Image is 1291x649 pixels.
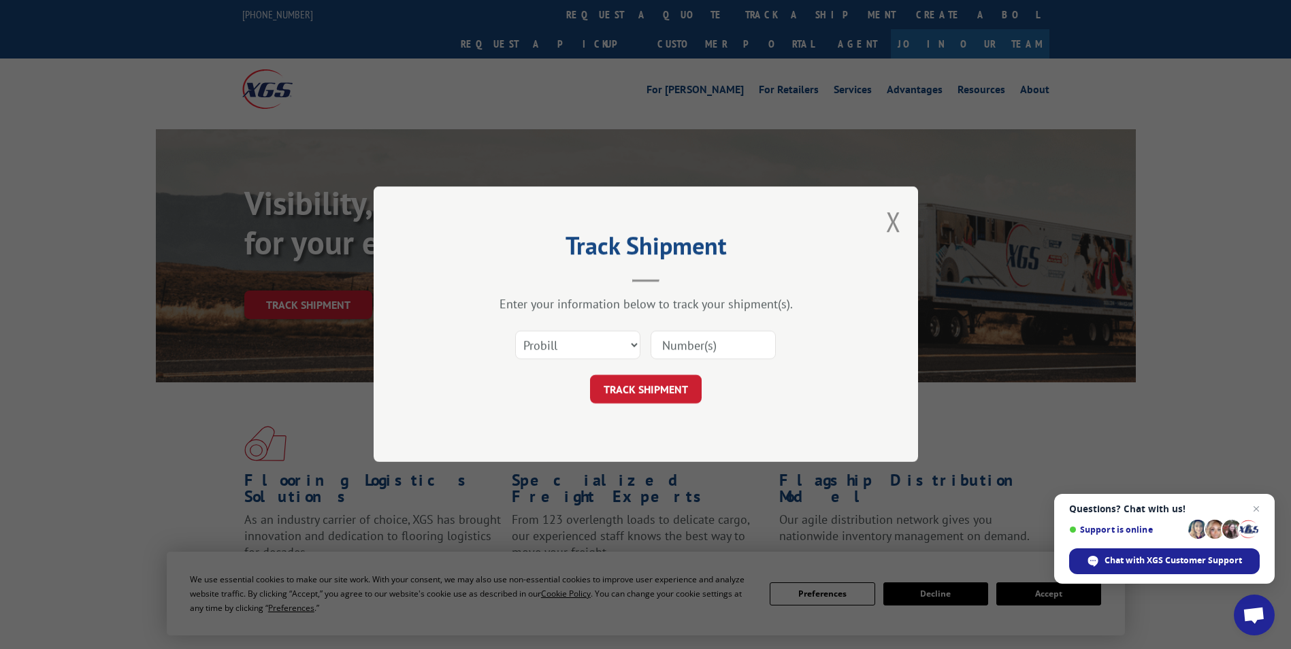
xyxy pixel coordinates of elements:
[590,376,702,404] button: TRACK SHIPMENT
[1069,525,1183,535] span: Support is online
[442,236,850,262] h2: Track Shipment
[442,297,850,312] div: Enter your information below to track your shipment(s).
[1069,503,1260,514] span: Questions? Chat with us!
[886,203,901,239] button: Close modal
[651,331,776,360] input: Number(s)
[1069,548,1260,574] span: Chat with XGS Customer Support
[1105,554,1242,567] span: Chat with XGS Customer Support
[1234,595,1275,635] a: Open chat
